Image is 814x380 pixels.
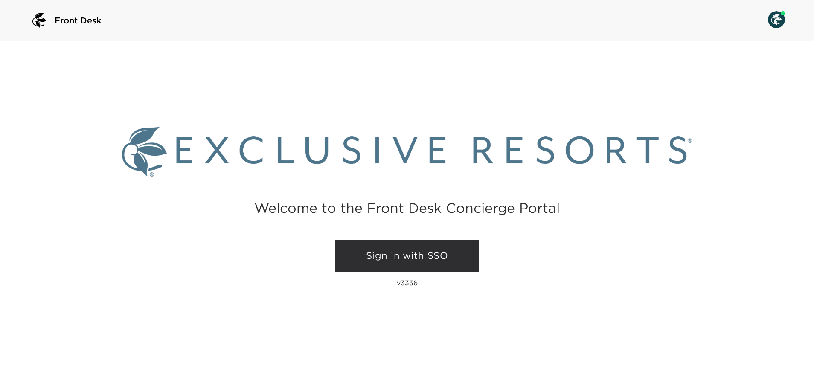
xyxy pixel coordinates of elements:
img: Exclusive Resorts logo [122,127,692,177]
img: logo [29,10,49,31]
p: v3336 [397,278,418,287]
span: Front Desk [55,15,102,26]
h2: Welcome to the Front Desk Concierge Portal [254,201,560,215]
img: User [768,11,785,28]
a: Sign in with SSO [335,240,479,272]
